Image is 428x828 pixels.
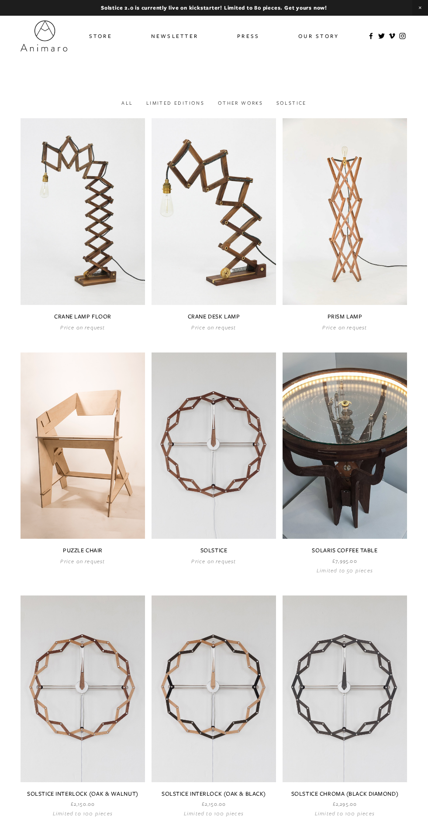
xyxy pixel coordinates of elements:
[89,30,112,42] a: Store
[121,99,133,106] a: All
[276,99,307,106] a: Solstice
[21,21,67,51] img: Animaro
[146,99,204,106] a: Limited Editions
[237,30,259,42] a: Press
[298,30,339,42] a: Our Story
[151,30,199,42] a: Newsletter
[218,99,263,106] a: Other works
